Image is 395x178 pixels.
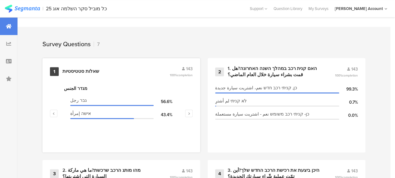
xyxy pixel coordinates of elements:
[339,86,358,92] div: 99.3%
[215,85,297,91] span: כן, קניתי רכב חדש نعم، اشتريت سيارة جديدة
[50,169,59,178] div: 3
[228,66,320,78] div: 1. האם קנית רכב במהלך השנה האחרונה?هل قمت بشراء سيارة خلال العام الماضي؟
[215,111,309,117] span: כן- קניתי רכב משומש نعم - اشتريت سيارة مستعملة
[177,73,193,77] span: completion
[305,6,332,12] a: My Surveys
[351,66,358,72] span: 143
[42,39,91,49] div: Survey Questions
[154,98,172,105] div: 56.6%
[335,73,358,78] span: 100%
[50,67,59,76] div: 1
[154,111,172,118] div: 43.4%
[351,168,358,174] span: 143
[186,66,193,72] span: 143
[270,6,305,12] a: Question Library
[342,73,358,78] span: completion
[215,67,224,76] div: 2
[335,6,383,12] div: [PERSON_NAME] Account
[339,99,358,106] div: 0.7%
[186,168,193,174] span: 143
[215,169,224,178] div: 4
[46,6,107,12] div: כל מוביל סקר השלמה אוג 25
[62,68,99,75] div: שאלות סטטיסטיות
[70,110,91,117] span: אישה إمرأة
[215,98,247,104] span: לא קניתי لم أشترِ
[170,73,193,77] span: 100%
[94,41,100,48] div: 7
[64,85,179,92] div: מגדר الجنس
[5,5,40,12] img: segmanta logo
[250,4,267,13] div: Support
[70,97,87,104] span: גבר رجل
[339,112,358,119] div: 0.0%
